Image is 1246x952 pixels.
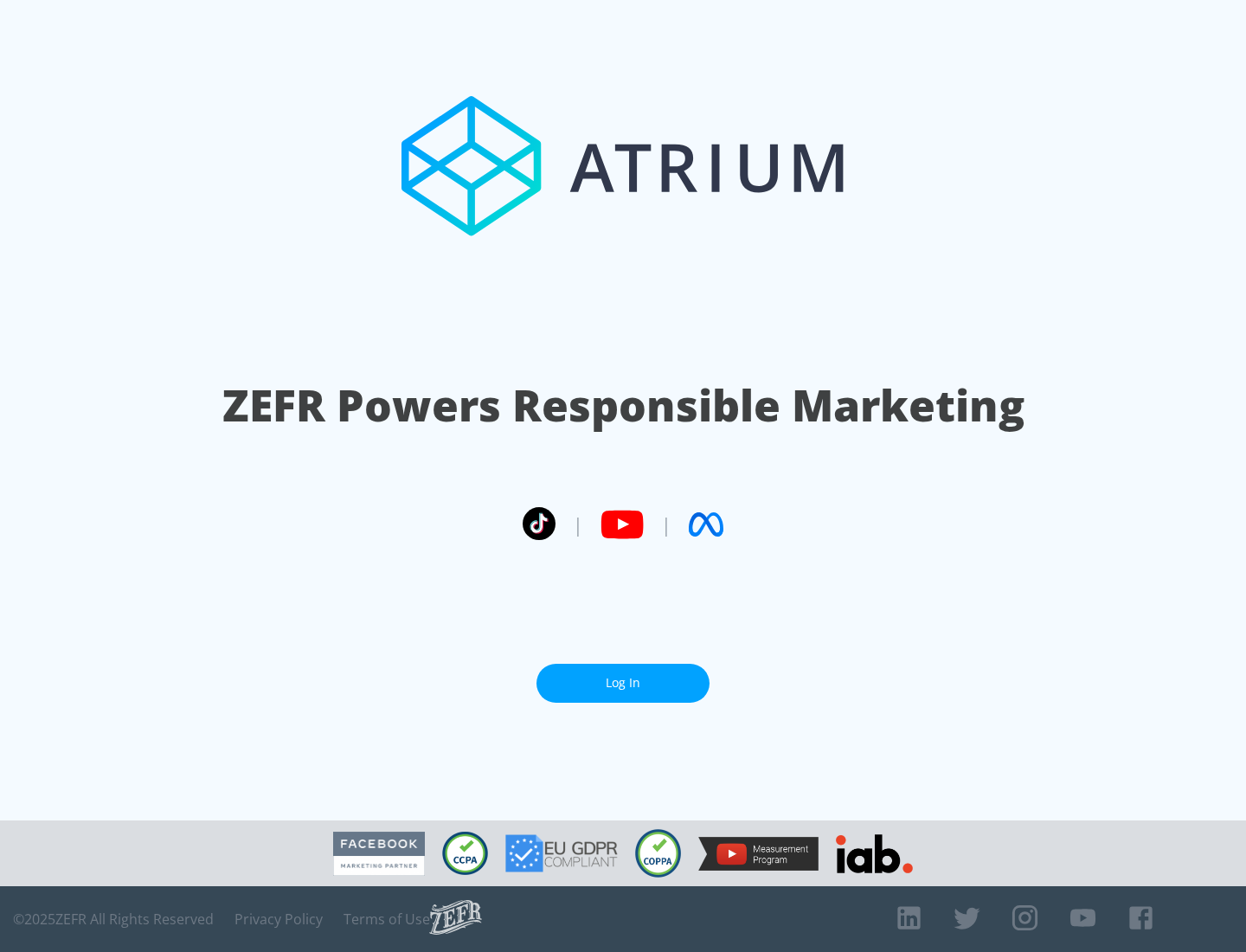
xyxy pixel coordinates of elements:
a: Terms of Use [344,910,430,928]
h1: ZEFR Powers Responsible Marketing [222,376,1024,435]
img: YouTube Measurement Program [698,837,819,871]
a: Log In [536,664,710,703]
img: CCPA Compliant [442,832,488,875]
span: | [661,511,671,537]
a: Privacy Policy [234,910,323,928]
span: | [573,511,583,537]
img: IAB [836,834,913,873]
img: Facebook Marketing Partner [333,832,425,876]
img: GDPR Compliant [505,834,618,872]
span: © 2025 ZEFR All Rights Reserved [13,910,214,928]
img: COPPA Compliant [635,829,681,878]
